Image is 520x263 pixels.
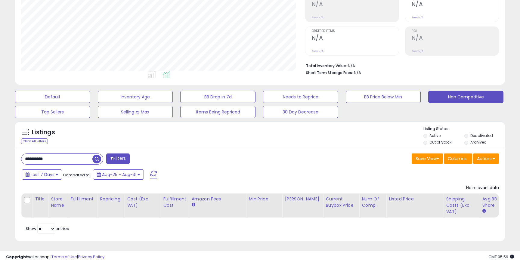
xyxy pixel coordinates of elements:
div: No relevant data [466,185,499,191]
button: Non Competitive [428,91,503,103]
label: Out of Stock [429,140,451,145]
small: Prev: N/A [412,16,423,19]
div: Fulfillment [70,196,95,202]
span: Ordered Items [312,29,399,33]
span: 2025-09-8 05:59 GMT [488,254,514,260]
h2: N/A [412,1,499,9]
span: Columns [448,156,467,162]
strong: Copyright [6,254,28,260]
small: Prev: N/A [312,49,323,53]
label: Active [429,133,441,138]
button: Save View [412,153,443,164]
span: N/A [354,70,361,76]
div: Repricing [100,196,122,202]
button: Default [15,91,90,103]
div: Current Buybox Price [326,196,357,209]
label: Archived [470,140,487,145]
button: Top Sellers [15,106,90,118]
small: Prev: N/A [312,16,323,19]
div: Listed Price [389,196,441,202]
small: Amazon Fees. [191,202,195,208]
span: ROI [412,29,499,33]
li: N/A [306,62,494,69]
button: 30 Day Decrease [263,106,338,118]
button: Aug-25 - Aug-31 [93,169,144,180]
div: [PERSON_NAME] [285,196,320,202]
span: Show: entries [26,226,69,231]
button: BB Price Below Min [346,91,421,103]
b: Short Term Storage Fees: [306,70,353,75]
button: Needs to Reprice [263,91,338,103]
button: Columns [444,153,472,164]
small: Prev: N/A [412,49,423,53]
button: BB Drop in 7d [180,91,255,103]
b: Total Inventory Value: [306,63,347,68]
h2: N/A [412,35,499,43]
label: Deactivated [470,133,493,138]
span: Aug-25 - Aug-31 [102,172,136,178]
button: Filters [106,153,130,164]
a: Terms of Use [51,254,77,260]
div: Clear All Filters [21,138,48,144]
div: Cost (Exc. VAT) [127,196,158,209]
div: Title [35,196,46,202]
span: Compared to: [63,172,91,178]
button: Inventory Age [98,91,173,103]
div: Min Price [249,196,280,202]
button: Items Being Repriced [180,106,255,118]
small: Avg BB Share. [482,209,486,214]
h2: N/A [312,1,399,9]
div: Amazon Fees [191,196,243,202]
p: Listing States: [423,126,505,132]
a: Privacy Policy [78,254,104,260]
h5: Listings [32,128,55,137]
div: seller snap | | [6,254,104,260]
button: Selling @ Max [98,106,173,118]
div: Shipping Costs (Exc. VAT) [446,196,477,215]
button: Last 7 Days [22,169,62,180]
h2: N/A [312,35,399,43]
div: Store Name [51,196,65,209]
span: Last 7 Days [31,172,54,178]
button: Actions [473,153,499,164]
div: Fulfillment Cost [163,196,186,209]
div: Num of Comp. [362,196,384,209]
div: Avg BB Share [482,196,504,209]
